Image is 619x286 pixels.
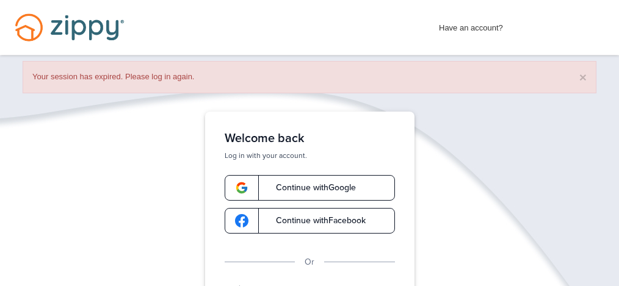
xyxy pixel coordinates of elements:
a: google-logoContinue withFacebook [225,208,395,234]
a: google-logoContinue withGoogle [225,175,395,201]
div: Your session has expired. Please log in again. [23,61,596,93]
p: Or [305,256,314,269]
button: × [579,71,587,84]
span: Continue with Facebook [264,216,366,225]
img: google-logo [235,181,248,195]
span: Continue with Google [264,184,356,192]
p: Log in with your account. [225,151,395,160]
span: Have an account? [439,15,503,35]
h1: Welcome back [225,131,395,146]
img: google-logo [235,214,248,227]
